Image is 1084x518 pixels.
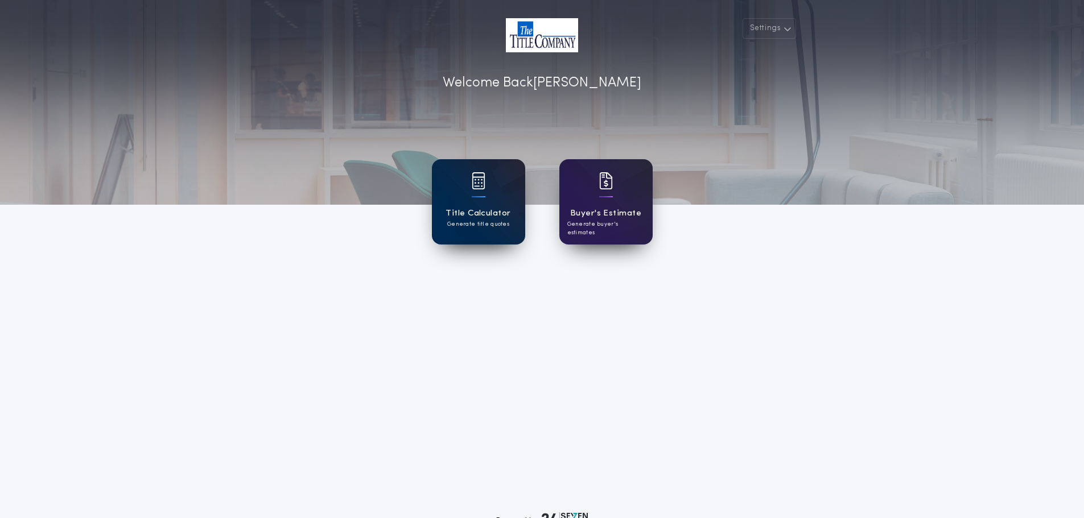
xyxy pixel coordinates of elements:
[570,207,641,220] h1: Buyer's Estimate
[743,18,796,39] button: Settings
[506,18,578,52] img: account-logo
[432,159,525,245] a: card iconTitle CalculatorGenerate title quotes
[443,73,641,93] p: Welcome Back [PERSON_NAME]
[446,207,510,220] h1: Title Calculator
[567,220,645,237] p: Generate buyer's estimates
[472,172,485,189] img: card icon
[447,220,509,229] p: Generate title quotes
[559,159,653,245] a: card iconBuyer's EstimateGenerate buyer's estimates
[599,172,613,189] img: card icon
